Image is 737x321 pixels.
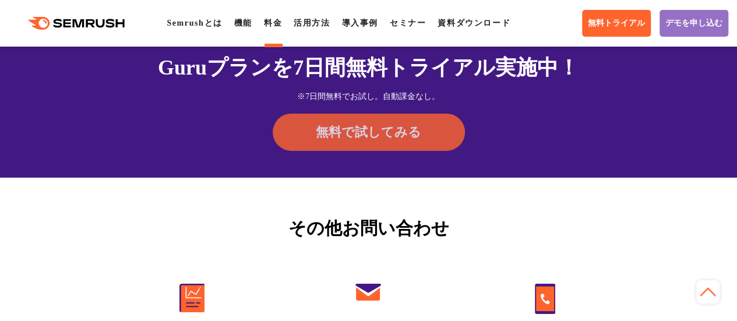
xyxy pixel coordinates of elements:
div: ※7日間無料でお試し。自動課金なし。 [104,91,633,103]
span: 無料トライアル [588,18,645,29]
a: デモを申し込む [660,10,728,37]
a: 無料で試してみる [273,114,465,151]
a: 料金 [264,19,282,27]
a: 無料トライアル [582,10,651,37]
a: 導入事例 [341,19,378,27]
span: 無料トライアル実施中！ [345,56,579,79]
a: Semrushとは [167,19,222,27]
a: 資料ダウンロード [438,19,510,27]
span: 無料で試してみる [316,124,421,141]
div: その他お問い合わせ [104,215,633,241]
span: デモを申し込む [665,18,722,29]
a: 活用方法 [294,19,330,27]
div: Guruプランを7日間 [104,52,633,83]
a: セミナー [390,19,426,27]
a: 機能 [234,19,252,27]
